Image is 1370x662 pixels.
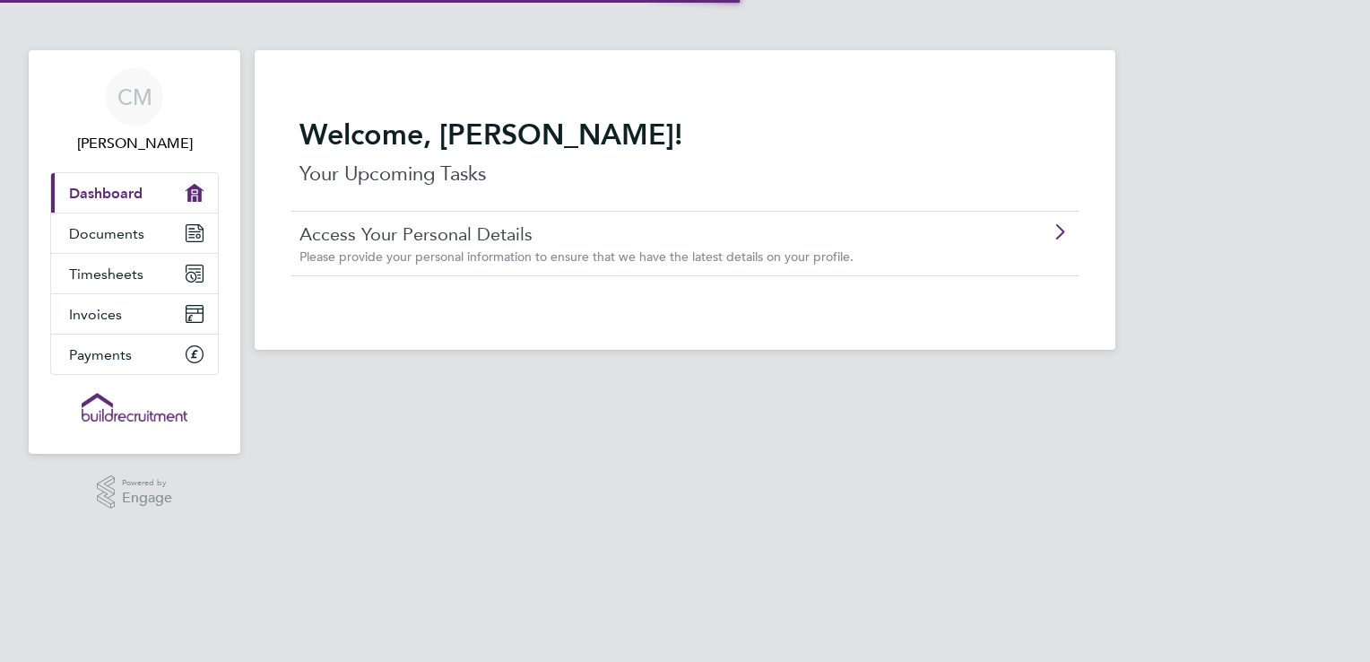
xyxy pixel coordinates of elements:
[50,393,219,422] a: Go to home page
[69,346,132,363] span: Payments
[299,222,969,246] a: Access Your Personal Details
[122,475,172,491] span: Powered by
[299,248,854,265] span: Please provide your personal information to ensure that we have the latest details on your profile.
[299,117,1071,152] h2: Welcome, [PERSON_NAME]!
[50,68,219,154] a: CM[PERSON_NAME]
[69,266,143,283] span: Timesheets
[51,254,218,293] a: Timesheets
[51,173,218,213] a: Dashboard
[50,133,219,154] span: Chevonne Mccann
[82,393,187,422] img: buildrec-logo-retina.png
[122,491,172,506] span: Engage
[117,85,152,109] span: CM
[51,294,218,334] a: Invoices
[69,306,122,323] span: Invoices
[29,50,240,454] nav: Main navigation
[51,335,218,374] a: Payments
[69,185,143,202] span: Dashboard
[69,225,144,242] span: Documents
[51,213,218,253] a: Documents
[97,475,173,510] a: Powered byEngage
[299,160,1071,188] p: Your Upcoming Tasks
